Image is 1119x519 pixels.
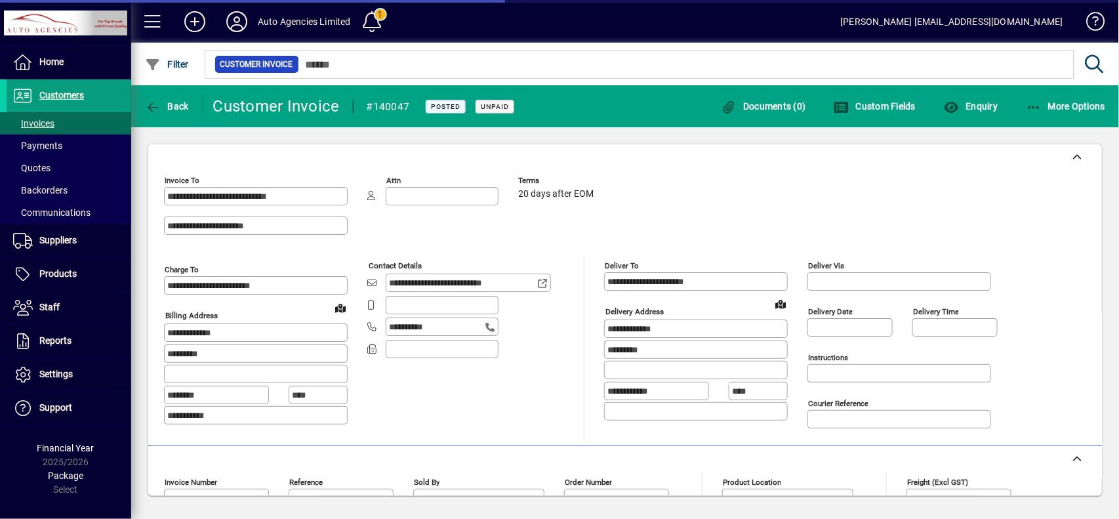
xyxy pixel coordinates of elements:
button: More Options [1023,94,1109,118]
a: Products [7,258,131,291]
span: Documents (0) [721,101,806,112]
span: Suppliers [39,235,77,245]
span: Products [39,268,77,279]
a: Invoices [7,112,131,135]
button: Documents (0) [718,94,809,118]
span: Package [48,470,83,481]
span: 20 days after EOM [518,189,594,199]
mat-label: Order number [565,478,612,487]
a: View on map [770,293,791,314]
span: Reports [39,335,71,346]
mat-label: Freight (excl GST) [907,478,968,487]
a: Support [7,392,131,425]
mat-label: Delivery time [913,307,959,316]
span: Back [145,101,189,112]
mat-label: Instructions [808,353,848,362]
a: Reports [7,325,131,358]
button: Custom Fields [830,94,920,118]
a: Settings [7,358,131,391]
span: Settings [39,369,73,379]
span: Support [39,402,72,413]
mat-label: Invoice number [165,478,217,487]
button: Add [174,10,216,33]
span: Filter [145,59,189,70]
mat-label: Deliver via [808,261,844,270]
span: Communications [13,207,91,218]
span: Enquiry [943,101,998,112]
button: Back [142,94,192,118]
mat-label: Deliver To [605,261,639,270]
mat-label: Attn [386,176,401,185]
span: More Options [1026,101,1106,112]
div: Customer Invoice [213,96,340,117]
a: View on map [330,297,351,318]
div: [PERSON_NAME] [EMAIL_ADDRESS][DOMAIN_NAME] [841,11,1063,32]
mat-label: Sold by [414,478,439,487]
span: Quotes [13,163,51,173]
span: Financial Year [37,443,94,453]
span: Invoices [13,118,54,129]
span: Home [39,56,64,67]
button: Profile [216,10,258,33]
span: Customers [39,90,84,100]
button: Enquiry [940,94,1001,118]
mat-label: Charge To [165,265,199,274]
div: Auto Agencies Limited [258,11,351,32]
mat-label: Invoice To [165,176,199,185]
a: Backorders [7,179,131,201]
mat-label: Delivery date [808,307,853,316]
span: Unpaid [481,102,509,111]
a: Payments [7,135,131,157]
mat-label: Reference [289,478,323,487]
a: Communications [7,201,131,224]
span: Customer Invoice [220,58,293,71]
span: Posted [431,102,460,111]
mat-label: Courier Reference [808,399,868,408]
a: Suppliers [7,224,131,257]
span: Payments [13,140,62,151]
span: Backorders [13,185,68,196]
app-page-header-button: Back [131,94,203,118]
a: Quotes [7,157,131,179]
span: Staff [39,302,60,312]
a: Staff [7,291,131,324]
mat-label: Product location [723,478,781,487]
div: #140047 [367,96,410,117]
button: Filter [142,52,192,76]
span: Terms [518,176,597,185]
span: Custom Fields [834,101,916,112]
a: Knowledge Base [1076,3,1103,45]
a: Home [7,46,131,79]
